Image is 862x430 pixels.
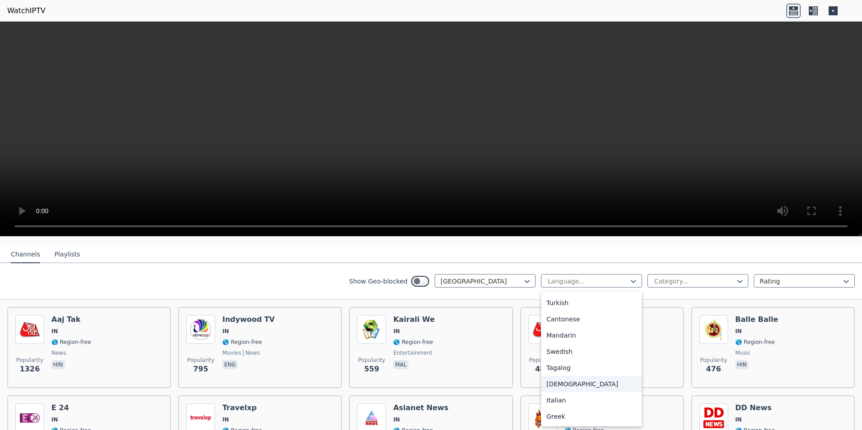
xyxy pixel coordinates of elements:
[528,315,557,344] img: Aaj Tak
[735,349,751,357] span: music
[364,364,379,375] span: 559
[51,403,91,412] h6: E 24
[51,315,91,324] h6: Aaj Tak
[193,364,208,375] span: 795
[393,360,408,369] p: mal
[20,364,40,375] span: 1326
[222,416,229,423] span: IN
[51,360,65,369] p: hin
[15,315,44,344] img: Aaj Tak
[16,357,43,364] span: Popularity
[735,416,742,423] span: IN
[735,315,778,324] h6: Balle Balle
[51,349,66,357] span: news
[186,315,215,344] img: Indywood TV
[222,360,238,369] p: eng
[529,357,556,364] span: Popularity
[243,349,260,357] span: news
[187,357,214,364] span: Popularity
[357,315,386,344] img: Kairali We
[222,403,262,412] h6: Travelxp
[222,349,241,357] span: movies
[735,360,749,369] p: hin
[541,311,642,327] div: Cantonese
[393,328,400,335] span: IN
[541,408,642,425] div: Greek
[222,339,262,346] span: 🌎 Region-free
[735,339,775,346] span: 🌎 Region-free
[51,328,58,335] span: IN
[393,339,433,346] span: 🌎 Region-free
[393,403,448,412] h6: Asianet News
[393,416,400,423] span: IN
[393,349,432,357] span: entertainment
[55,246,80,263] button: Playlists
[699,315,728,344] img: Balle Balle
[393,315,435,324] h6: Kairali We
[541,392,642,408] div: Italian
[51,416,58,423] span: IN
[700,357,727,364] span: Popularity
[541,360,642,376] div: Tagalog
[11,246,40,263] button: Channels
[222,328,229,335] span: IN
[7,5,46,16] a: WatchIPTV
[358,357,385,364] span: Popularity
[51,339,91,346] span: 🌎 Region-free
[541,327,642,343] div: Mandarin
[222,315,275,324] h6: Indywood TV
[349,277,408,286] label: Show Geo-blocked
[541,376,642,392] div: [DEMOGRAPHIC_DATA]
[541,295,642,311] div: Turkish
[706,364,721,375] span: 476
[535,364,550,375] span: 481
[735,328,742,335] span: IN
[541,343,642,360] div: Swedish
[735,403,776,412] h6: DD News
